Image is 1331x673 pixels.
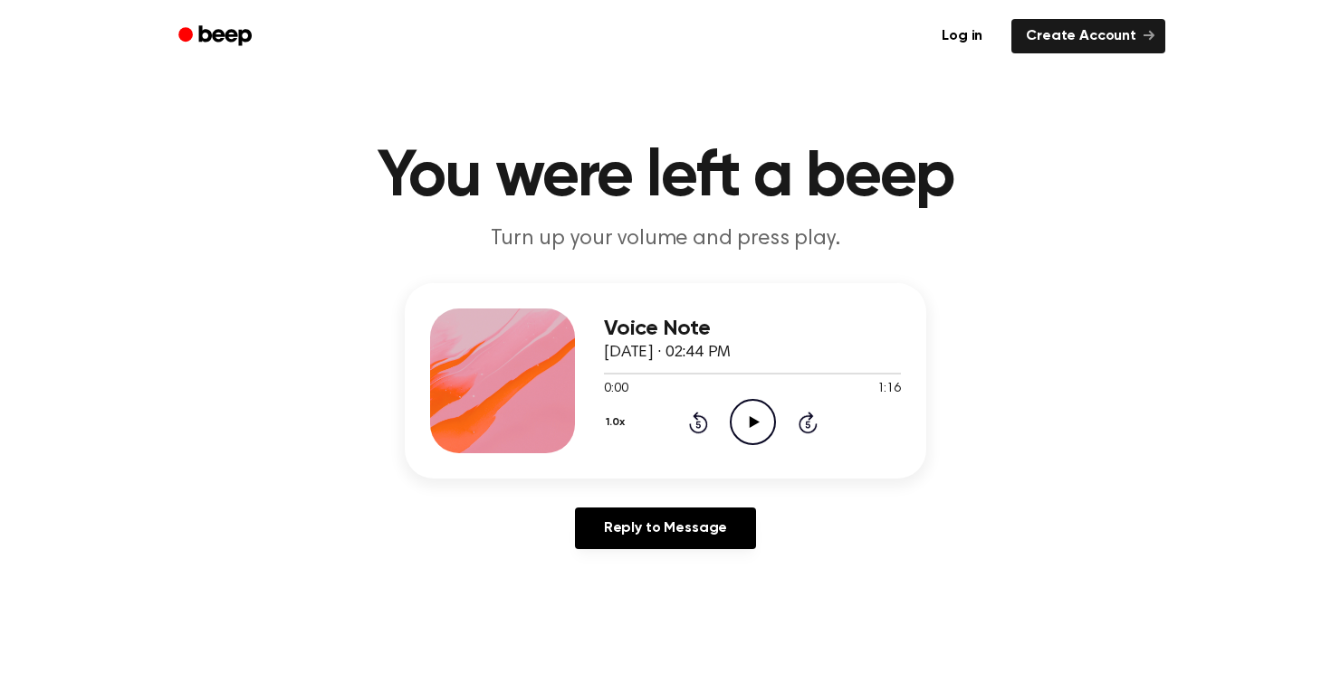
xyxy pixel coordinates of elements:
[604,317,901,341] h3: Voice Note
[924,15,1001,57] a: Log in
[604,345,731,361] span: [DATE] · 02:44 PM
[604,380,627,399] span: 0:00
[1011,19,1165,53] a: Create Account
[202,145,1129,210] h1: You were left a beep
[604,407,631,438] button: 1.0x
[575,507,756,549] a: Reply to Message
[318,224,1013,254] p: Turn up your volume and press play.
[166,19,268,54] a: Beep
[877,380,901,399] span: 1:16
